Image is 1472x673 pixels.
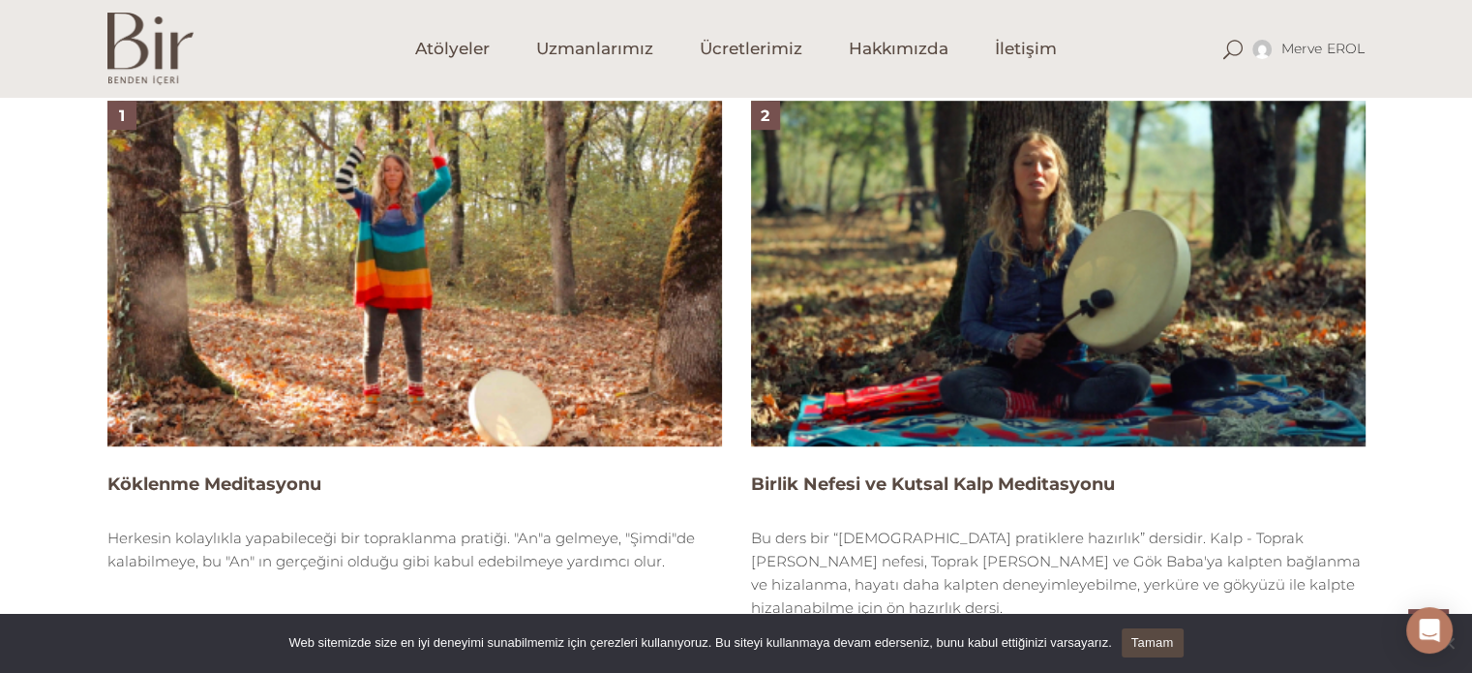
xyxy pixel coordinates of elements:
[751,527,1366,620] p: Bu ders bir “[DEMOGRAPHIC_DATA] pratiklere hazırlık” dersidir. Kalp - Toprak [PERSON_NAME] nefesi...
[107,527,722,573] p: Herkesin kolaylıkla yapabileceği bir topraklanma pratiği. "An"a gelmeye, "Şimdi"de kalabilmeye, b...
[1280,40,1365,57] span: Merve EROL
[107,473,722,497] h4: Köklenme Meditasyonu
[995,38,1057,60] span: İletişim
[761,107,769,125] span: 2
[415,38,490,60] span: Atölyeler
[1122,628,1184,658] a: Tamam
[1406,607,1453,654] div: Open Intercom Messenger
[849,38,948,60] span: Hakkımızda
[119,107,125,125] span: 1
[700,38,802,60] span: Ücretlerimiz
[288,633,1111,653] span: Web sitemizde size en iyi deneyimi sunabilmemiz için çerezleri kullanıyoruz. Bu siteyi kullanmaya...
[751,473,1366,497] h4: Birlik Nefesi ve Kutsal Kalp Meditasyonu
[536,38,653,60] span: Uzmanlarımız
